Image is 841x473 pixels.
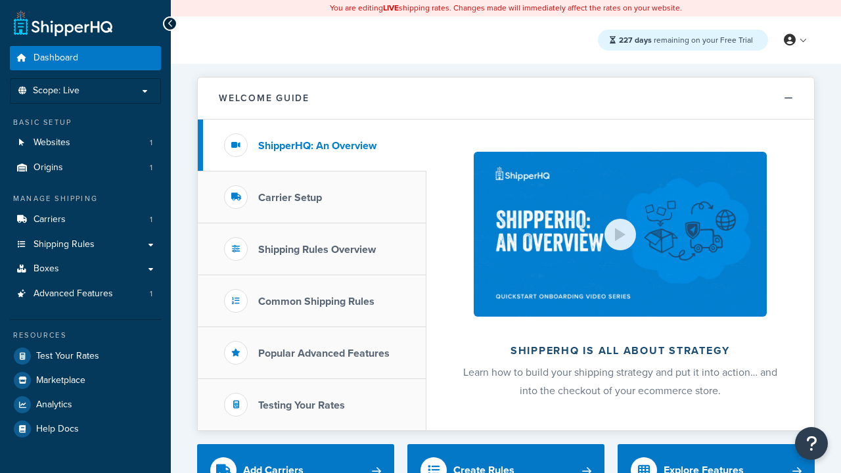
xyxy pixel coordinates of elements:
[619,34,652,46] strong: 227 days
[10,208,161,232] li: Carriers
[34,53,78,64] span: Dashboard
[258,140,376,152] h3: ShipperHQ: An Overview
[10,46,161,70] a: Dashboard
[198,78,814,120] button: Welcome Guide
[258,348,390,359] h3: Popular Advanced Features
[795,427,828,460] button: Open Resource Center
[150,162,152,173] span: 1
[258,244,376,256] h3: Shipping Rules Overview
[10,233,161,257] a: Shipping Rules
[10,208,161,232] a: Carriers1
[10,117,161,128] div: Basic Setup
[34,263,59,275] span: Boxes
[10,282,161,306] li: Advanced Features
[36,399,72,411] span: Analytics
[619,34,753,46] span: remaining on your Free Trial
[461,345,779,357] h2: ShipperHQ is all about strategy
[10,193,161,204] div: Manage Shipping
[10,330,161,341] div: Resources
[10,131,161,155] li: Websites
[10,369,161,392] a: Marketplace
[258,399,345,411] h3: Testing Your Rates
[10,131,161,155] a: Websites1
[474,152,767,317] img: ShipperHQ is all about strategy
[10,417,161,441] a: Help Docs
[258,296,375,307] h3: Common Shipping Rules
[34,162,63,173] span: Origins
[36,424,79,435] span: Help Docs
[258,192,322,204] h3: Carrier Setup
[33,85,80,97] span: Scope: Live
[36,375,85,386] span: Marketplace
[150,288,152,300] span: 1
[10,282,161,306] a: Advanced Features1
[150,214,152,225] span: 1
[10,393,161,417] a: Analytics
[10,257,161,281] a: Boxes
[34,288,113,300] span: Advanced Features
[219,93,309,103] h2: Welcome Guide
[34,239,95,250] span: Shipping Rules
[383,2,399,14] b: LIVE
[10,344,161,368] a: Test Your Rates
[10,156,161,180] li: Origins
[150,137,152,148] span: 1
[36,351,99,362] span: Test Your Rates
[463,365,777,398] span: Learn how to build your shipping strategy and put it into action… and into the checkout of your e...
[10,156,161,180] a: Origins1
[34,214,66,225] span: Carriers
[34,137,70,148] span: Websites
